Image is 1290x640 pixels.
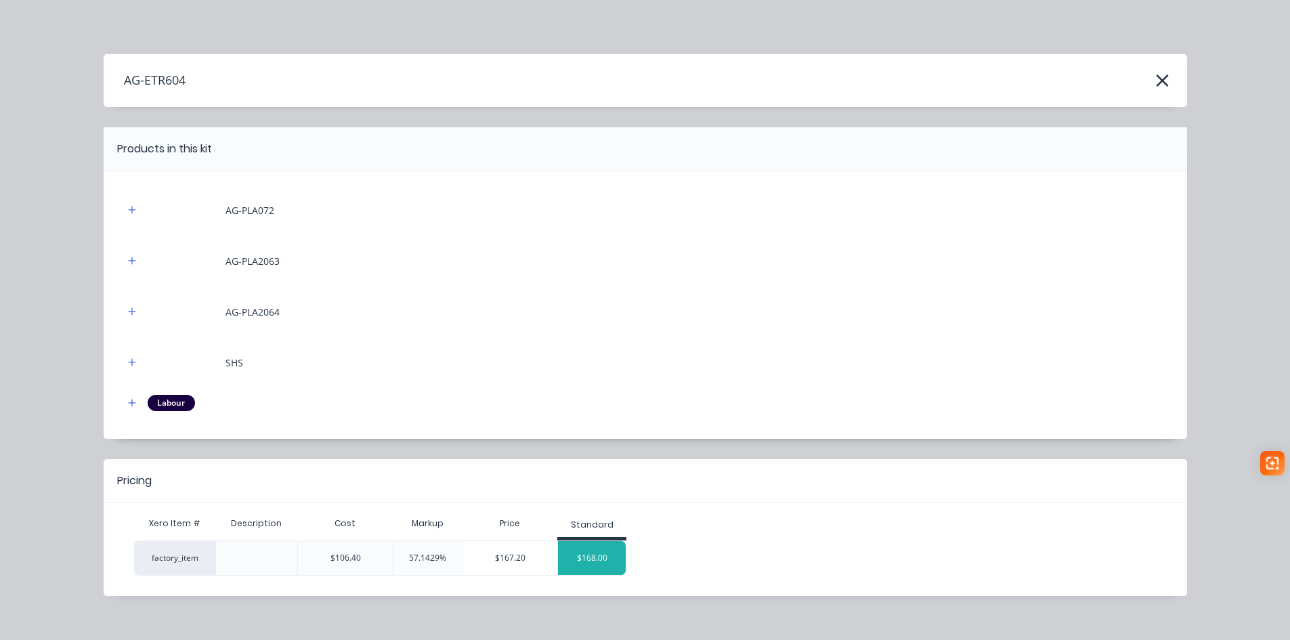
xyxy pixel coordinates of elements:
[104,68,186,93] h4: AG-ETR604
[297,540,393,576] div: $106.40
[225,203,274,217] div: AG-PLA072
[134,540,215,576] div: factory_item
[571,519,614,531] div: Standard
[225,305,280,319] div: AG-PLA2064
[558,541,626,575] div: $168.00
[462,510,557,537] div: Price
[393,510,462,537] div: Markup
[393,540,462,576] div: 57.1429%
[134,510,215,537] div: Xero Item #
[148,395,195,411] div: Labour
[117,141,212,157] div: Products in this kit
[220,507,293,540] div: Description
[463,541,557,575] div: $167.20
[297,510,393,537] div: Cost
[117,473,152,489] div: Pricing
[225,356,243,370] div: SHS
[225,254,280,268] div: AG-PLA2063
